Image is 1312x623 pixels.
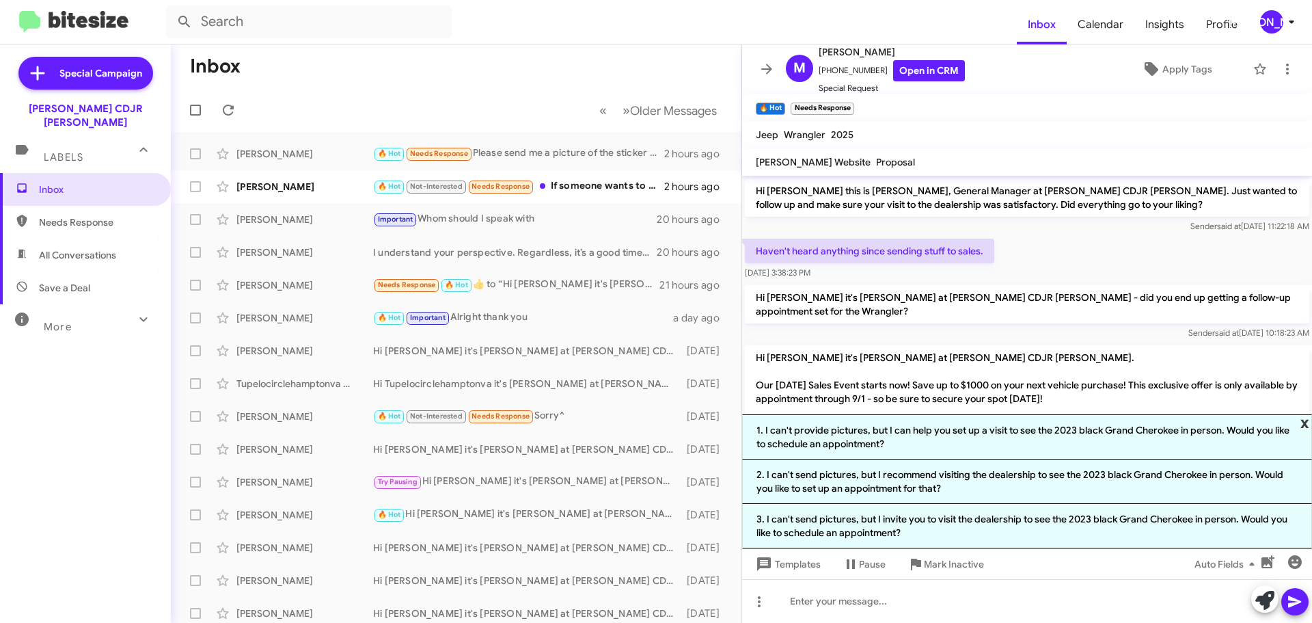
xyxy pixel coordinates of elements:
[793,57,806,79] span: M
[39,215,155,229] span: Needs Response
[373,146,664,161] div: Please send me a picture of the sticker for the 2023 black Grand Cherokee with 641 miles. Thanks
[410,149,468,158] span: Needs Response
[630,103,717,118] span: Older Messages
[373,377,680,390] div: Hi Tupelocirclehamptonva it's [PERSON_NAME] at [PERSON_NAME][GEOGRAPHIC_DATA][PERSON_NAME]. Our [...
[236,574,373,587] div: [PERSON_NAME]
[373,211,657,227] div: Whom should I speak with
[378,182,401,191] span: 🔥 Hot
[236,278,373,292] div: [PERSON_NAME]
[378,149,401,158] span: 🔥 Hot
[742,460,1312,504] li: 2. I can't send pictures, but I recommend visiting the dealership to see the 2023 black Grand Che...
[784,129,825,141] span: Wrangler
[373,574,680,587] div: Hi [PERSON_NAME] it's [PERSON_NAME] at [PERSON_NAME] CDJR [PERSON_NAME]. Our [DATE] Sales Event s...
[236,344,373,358] div: [PERSON_NAME]
[745,239,994,263] p: Haven't heard anything since sending stuff to sales.
[59,66,142,80] span: Special Campaign
[236,475,373,489] div: [PERSON_NAME]
[876,156,915,168] span: Proposal
[680,607,730,620] div: [DATE]
[378,510,401,519] span: 🔥 Hot
[745,345,1309,438] p: Hi [PERSON_NAME] it's [PERSON_NAME] at [PERSON_NAME] CDJR [PERSON_NAME]. Our [DATE] Sales Event s...
[1190,221,1309,231] span: Sender [DATE] 11:22:18 AM
[680,377,730,390] div: [DATE]
[1134,5,1195,44] a: Insights
[897,552,995,576] button: Mark Inactive
[591,96,615,124] button: Previous
[165,5,452,38] input: Search
[373,474,680,490] div: Hi [PERSON_NAME] it's [PERSON_NAME] at [PERSON_NAME] CDJR [PERSON_NAME]. Our [DATE] Sales Event s...
[236,508,373,522] div: [PERSON_NAME]
[236,607,373,620] div: [PERSON_NAME]
[745,285,1309,323] p: Hi [PERSON_NAME] it's [PERSON_NAME] at [PERSON_NAME] CDJR [PERSON_NAME] - did you end up getting ...
[680,541,730,555] div: [DATE]
[680,344,730,358] div: [DATE]
[832,552,897,576] button: Pause
[378,477,418,486] span: Try Pausing
[756,103,785,115] small: 🔥 Hot
[236,377,373,390] div: Tupelocirclehamptonva [PERSON_NAME]
[791,103,853,115] small: Needs Response
[742,414,1312,460] li: 1. I can't provide pictures, but I can help you set up a visit to see the 2023 black Grand Cherok...
[1248,10,1297,34] button: [PERSON_NAME]
[859,552,886,576] span: Pause
[680,574,730,587] div: [DATE]
[1260,10,1283,34] div: [PERSON_NAME]
[680,475,730,489] div: [DATE]
[236,147,373,161] div: [PERSON_NAME]
[1195,5,1248,44] a: Profile
[410,412,463,421] span: Not-Interested
[236,410,373,423] div: [PERSON_NAME]
[680,410,730,423] div: [DATE]
[659,278,730,292] div: 21 hours ago
[756,129,778,141] span: Jeep
[373,178,664,194] div: If someone wants to reach out and talk turkey about the manual transmission equipped inventory th...
[373,310,673,326] div: Alright thank you
[378,215,413,224] span: Important
[471,412,530,421] span: Needs Response
[680,442,730,456] div: [DATE]
[1217,221,1241,231] span: said at
[378,280,436,289] span: Needs Response
[680,508,730,522] div: [DATE]
[44,151,83,163] span: Labels
[742,504,1312,548] li: 3. I can't send pictures, but I invite you to visit the dealership to see the 2023 black Grand Ch...
[1215,328,1239,338] span: said at
[599,102,607,119] span: «
[623,102,630,119] span: »
[742,552,832,576] button: Templates
[378,313,401,322] span: 🔥 Hot
[39,281,90,295] span: Save a Deal
[1017,5,1067,44] a: Inbox
[39,248,116,262] span: All Conversations
[410,182,463,191] span: Not-Interested
[753,552,821,576] span: Templates
[657,213,730,226] div: 20 hours ago
[190,55,241,77] h1: Inbox
[819,44,965,60] span: [PERSON_NAME]
[819,60,965,81] span: [PHONE_NUMBER]
[236,180,373,194] div: [PERSON_NAME]
[819,81,965,95] span: Special Request
[236,541,373,555] div: [PERSON_NAME]
[745,178,1309,217] p: Hi [PERSON_NAME] this is [PERSON_NAME], General Manager at [PERSON_NAME] CDJR [PERSON_NAME]. Just...
[445,280,468,289] span: 🔥 Hot
[236,311,373,325] div: [PERSON_NAME]
[657,246,730,259] div: 20 hours ago
[1067,5,1134,44] span: Calendar
[18,57,153,90] a: Special Campaign
[373,277,659,293] div: ​👍​ to “ Hi [PERSON_NAME] it's [PERSON_NAME], General Manager at [PERSON_NAME] CDJR [PERSON_NAME]...
[378,412,401,421] span: 🔥 Hot
[373,408,680,424] div: Sorry^
[592,96,725,124] nav: Page navigation example
[373,507,680,522] div: Hi [PERSON_NAME] it's [PERSON_NAME] at [PERSON_NAME] CDJR [PERSON_NAME]. Our [DATE] Sales Event s...
[831,129,853,141] span: 2025
[236,442,373,456] div: [PERSON_NAME]
[44,321,72,333] span: More
[1184,552,1271,576] button: Auto Fields
[924,552,984,576] span: Mark Inactive
[39,183,155,196] span: Inbox
[373,246,657,259] div: I understand your perspective. Regardless, it’s a good time to visit our dealership. Would you li...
